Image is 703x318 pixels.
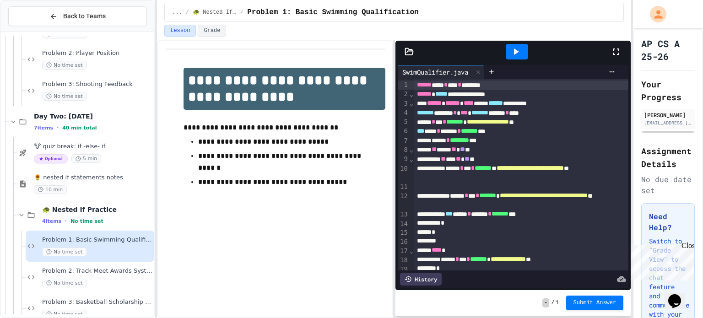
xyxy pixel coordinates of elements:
div: 12 [398,192,409,210]
iframe: chat widget [665,281,694,309]
span: Problem 2: Player Position [42,49,152,57]
iframe: chat widget [627,242,694,280]
span: - [542,298,549,307]
span: 1 [555,299,558,307]
div: 10 [398,164,409,183]
span: No time set [42,248,87,256]
div: 11 [398,183,409,192]
div: 6 [398,127,409,136]
h2: Your Progress [641,78,695,103]
div: 14 [398,220,409,229]
span: 10 min [34,185,67,194]
div: 5 [398,118,409,127]
div: 2 [398,90,409,99]
h2: Assignment Details [641,145,695,170]
div: 17 [398,247,409,256]
span: 🐢 Nested If Practice [42,205,152,214]
span: Fold line [409,146,414,153]
div: [PERSON_NAME] [644,111,692,119]
span: 7 items [34,125,53,131]
div: 7 [398,136,409,146]
h1: AP CS A 25-26 [641,37,695,63]
div: [EMAIL_ADDRESS][DOMAIN_NAME] [644,119,692,126]
div: History [400,273,442,286]
div: 15 [398,228,409,237]
div: 8 [398,146,409,155]
h3: Need Help? [649,211,687,233]
button: Lesson [164,25,196,37]
span: Submit Answer [573,299,616,307]
span: No time set [42,279,87,287]
span: Day Two: [DATE] [34,112,152,120]
div: SwimQualifier.java [398,65,484,79]
div: 3 [398,99,409,108]
div: Chat with us now!Close [4,4,63,58]
div: My Account [640,4,669,25]
span: Problem 3: Shooting Feedback [42,81,152,88]
span: No time set [70,218,103,224]
span: Problem 1: Basic Swimming Qualification [42,236,152,244]
span: Problem 1: Basic Swimming Qualification [247,7,418,18]
span: 🐮 quiz break: if -else- if [34,143,152,151]
button: Submit Answer [566,296,624,310]
div: 13 [398,210,409,219]
div: 16 [398,237,409,247]
div: 9 [398,155,409,164]
span: 40 min total [62,125,97,131]
div: 19 [398,265,409,274]
span: • [65,217,67,225]
span: 5 min [71,154,101,163]
span: 🌻 nested if statements notes [34,174,152,182]
div: SwimQualifier.java [398,67,473,77]
span: Fold line [409,247,414,254]
div: 18 [398,256,409,265]
span: Problem 2: Track Meet Awards System [42,267,152,275]
div: 1 [398,81,409,90]
span: • [57,124,59,131]
div: No due date set [641,174,695,196]
span: 🐢 Nested If Practice [193,9,237,16]
span: No time set [42,92,87,101]
span: No time set [42,61,87,70]
span: Back to Teams [63,11,106,21]
span: Fold line [409,100,414,107]
span: ... [172,9,182,16]
span: Fold line [409,156,414,163]
button: Grade [198,25,226,37]
span: 4 items [42,218,61,224]
span: / [551,299,554,307]
span: Fold line [409,91,414,98]
span: Optional [34,154,68,163]
div: 4 [398,108,409,118]
button: Back to Teams [8,6,147,26]
span: Problem 3: Basketball Scholarship Evaluation [42,298,152,306]
span: / [240,9,243,16]
span: / [186,9,189,16]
